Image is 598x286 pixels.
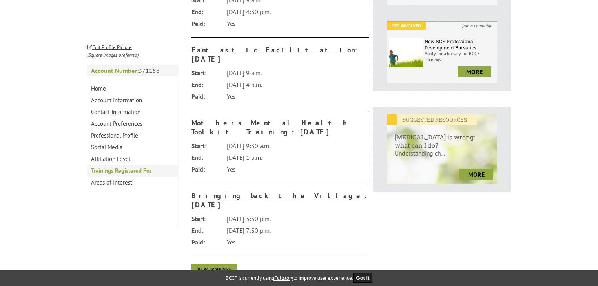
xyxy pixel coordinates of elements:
span: Start [191,213,223,224]
a: Bringing back the Village: [DATE] [191,191,369,209]
i: join a campaign [458,22,497,30]
h6: New ECE Professional Development Bursaries [425,38,495,51]
p: Apply for a bursary for BCCF trainings [425,51,495,62]
a: Social Media [87,141,178,153]
span: Paid [191,236,223,248]
span: End [191,79,223,91]
small: Edit Profile Picture [87,44,132,51]
a: Professional Profile [87,130,178,141]
li: [DATE] 9 a.m. [191,67,369,79]
li: Yes [191,91,369,102]
span: End [191,6,223,18]
p: Understanding ch... [387,149,497,165]
a: Account Preferences [87,118,178,130]
a: Home [87,83,178,94]
em: Get Involved [387,22,426,30]
a: Contact Information [87,106,178,118]
a: more [458,66,491,77]
a: Areas of Interest [87,177,178,188]
span: Start [191,67,223,79]
span: End [191,224,223,236]
a: View Trainings [191,264,237,274]
a: Affiliation Level [87,153,178,165]
a: Trainings Registered For [87,165,178,177]
a: Fullstory [274,275,293,281]
h6: [MEDICAL_DATA] is wrong: what can I do? [387,125,497,149]
li: Yes [191,163,369,175]
a: Account Information [87,94,178,106]
a: more [459,169,493,180]
em: SUGGESTED RESOURCES [387,114,477,125]
li: [DATE] 4 p.m. [191,79,369,91]
li: [DATE] 9:30 a.m. [191,140,369,152]
span: End [191,152,223,163]
li: Yes [191,18,369,29]
span: Paid [191,163,223,175]
span: Start [191,140,223,152]
strong: Account Number: [91,67,139,74]
a: Edit Profile Picture [87,43,132,51]
a: Fantastic Facilitation: [DATE] [191,45,369,63]
li: Yes [191,236,369,248]
p: 371158 [87,65,179,76]
button: Got it [353,273,373,283]
li: [DATE] 4:30 p.m. [191,6,369,18]
li: [DATE] 1 p.m. [191,152,369,163]
span: Paid [191,91,223,102]
li: [DATE] 7:30 p.m. [191,224,369,236]
a: Mothers Mental Health Toolkit Training: [DATE] [191,118,369,136]
span: Paid [191,18,223,29]
li: [DATE] 5:30 p.m. [191,213,369,224]
i: (Square images preferred) [87,52,139,58]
